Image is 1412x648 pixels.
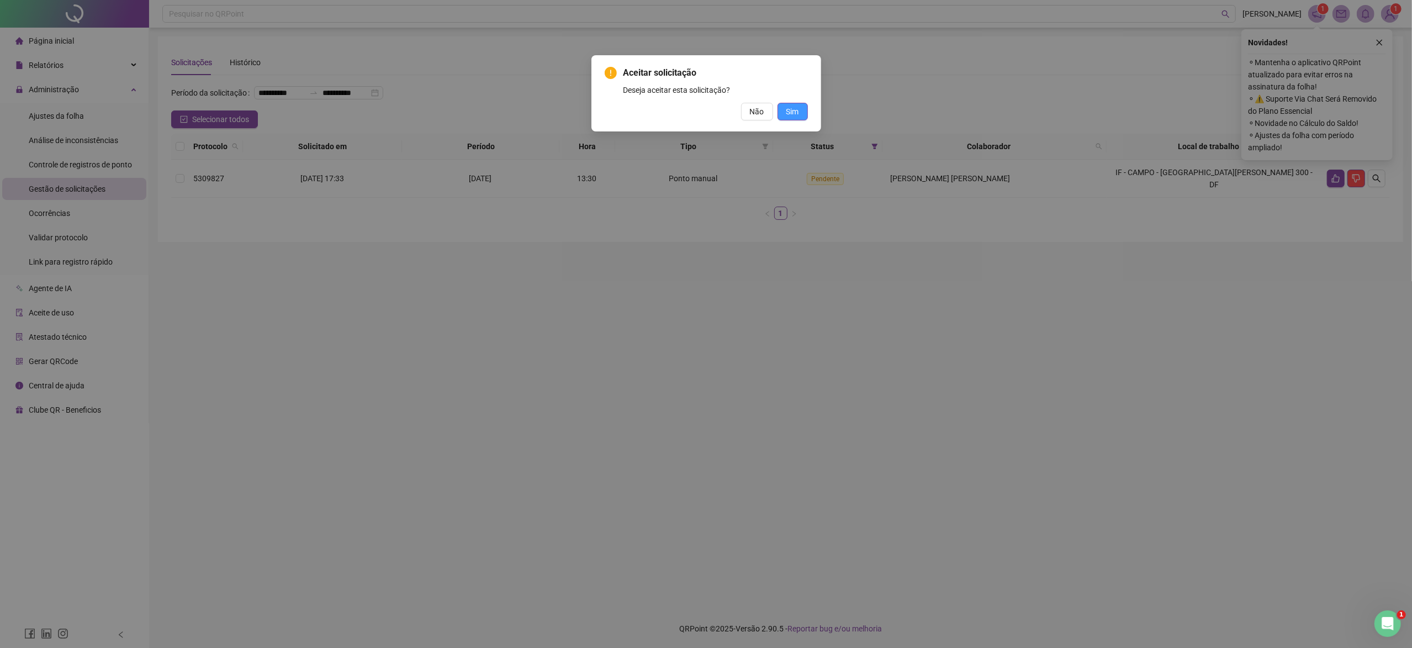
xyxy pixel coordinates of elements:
button: Sim [778,103,808,120]
span: Sim [786,106,799,118]
span: exclamation-circle [605,67,617,79]
span: Não [750,106,764,118]
div: Deseja aceitar esta solicitação? [623,84,808,96]
span: 1 [1397,610,1406,619]
iframe: Intercom live chat [1374,610,1401,637]
button: Não [741,103,773,120]
span: Aceitar solicitação [623,66,808,80]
